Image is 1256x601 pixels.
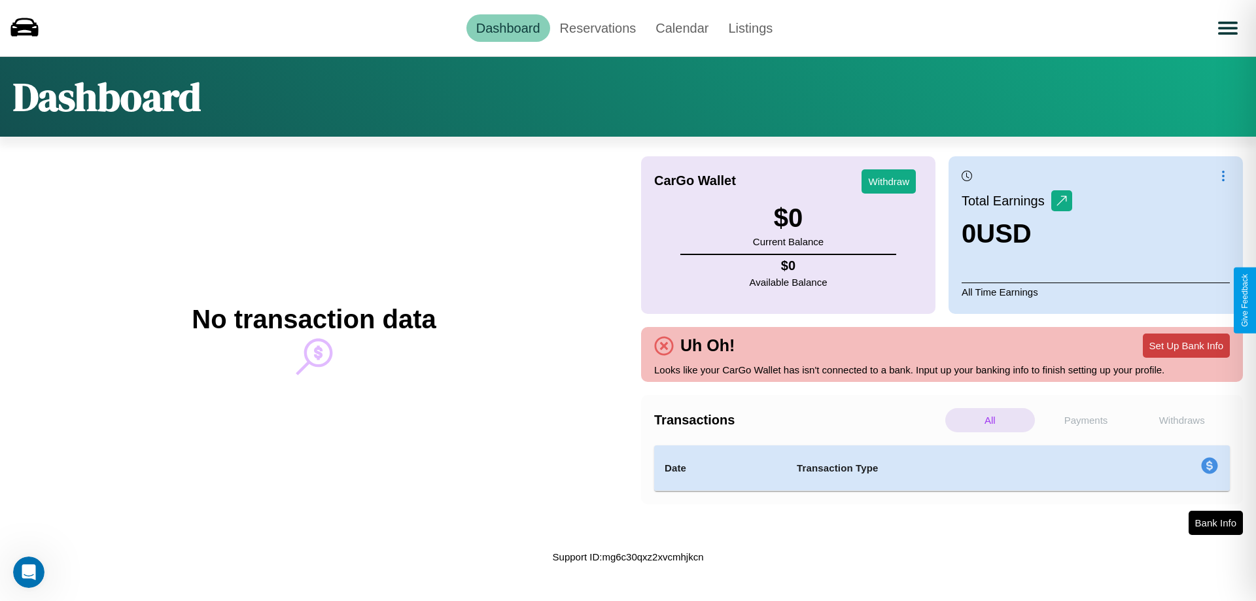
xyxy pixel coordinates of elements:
[962,283,1230,301] p: All Time Earnings
[862,169,916,194] button: Withdraw
[962,189,1051,213] p: Total Earnings
[13,557,44,588] iframe: Intercom live chat
[962,219,1072,249] h3: 0 USD
[1143,334,1230,358] button: Set Up Bank Info
[753,233,824,250] p: Current Balance
[654,173,736,188] h4: CarGo Wallet
[797,460,1094,476] h4: Transaction Type
[550,14,646,42] a: Reservations
[654,413,942,428] h4: Transactions
[13,70,201,124] h1: Dashboard
[1041,408,1131,432] p: Payments
[718,14,782,42] a: Listings
[750,273,828,291] p: Available Balance
[553,548,704,566] p: Support ID: mg6c30qxz2xvcmhjkcn
[654,361,1230,379] p: Looks like your CarGo Wallet has isn't connected to a bank. Input up your banking info to finish ...
[192,305,436,334] h2: No transaction data
[1189,511,1243,535] button: Bank Info
[674,336,741,355] h4: Uh Oh!
[1210,10,1246,46] button: Open menu
[646,14,718,42] a: Calendar
[665,460,776,476] h4: Date
[753,203,824,233] h3: $ 0
[466,14,550,42] a: Dashboard
[1137,408,1227,432] p: Withdraws
[1240,274,1249,327] div: Give Feedback
[654,445,1230,491] table: simple table
[750,258,828,273] h4: $ 0
[945,408,1035,432] p: All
